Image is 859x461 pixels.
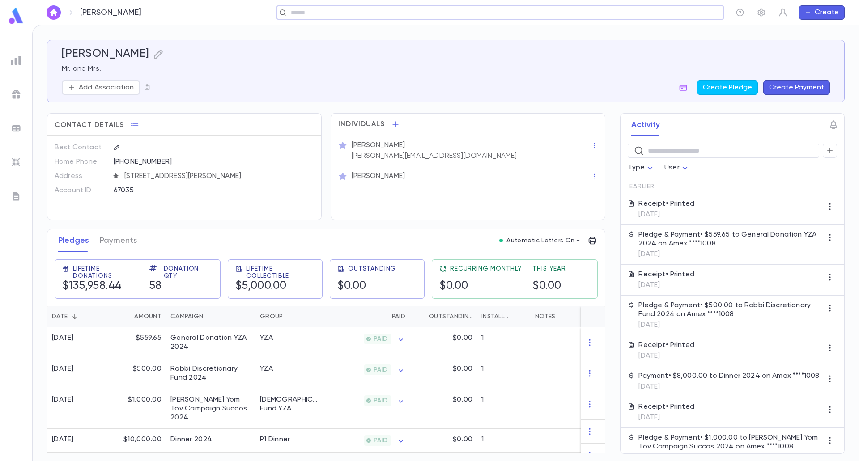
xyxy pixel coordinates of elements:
[80,8,141,17] p: [PERSON_NAME]
[55,183,106,198] p: Account ID
[439,279,468,293] h5: $0.00
[203,309,217,324] button: Sort
[170,306,203,327] div: Campaign
[496,234,585,247] button: Automatic Letters On
[11,157,21,168] img: imports_grey.530a8a0e642e233f2baf0ef88e8c9fcb.svg
[7,7,25,25] img: logo
[532,265,566,272] span: This Year
[235,279,287,293] h5: $5,000.00
[62,80,140,95] button: Add Association
[697,80,758,95] button: Create Pledge
[260,306,283,327] div: Group
[62,47,149,61] h5: [PERSON_NAME]
[170,364,251,382] div: Rabbi Discretionary Fund 2024
[323,306,410,327] div: Paid
[260,435,290,444] div: P1 Dinner
[429,306,472,327] div: Outstanding
[260,364,273,373] div: YZA
[337,279,366,293] h5: $0.00
[170,435,212,444] div: Dinner 2024
[73,265,139,279] span: Lifetime Donations
[348,265,396,272] span: Outstanding
[799,5,845,20] button: Create
[170,395,251,422] div: Moshe Plotkin Yom Tov Campaign Succos 2024
[11,55,21,66] img: reports_grey.c525e4749d1bce6a11f5fe2a8de1b229.svg
[410,306,477,327] div: Outstanding
[108,306,166,327] div: Amount
[68,309,82,324] button: Sort
[638,413,694,422] p: [DATE]
[638,281,694,290] p: [DATE]
[370,397,391,404] span: PAID
[166,306,255,327] div: Campaign
[638,341,694,350] p: Receipt • Printed
[52,395,74,404] div: [DATE]
[638,402,694,411] p: Receipt • Printed
[453,334,472,343] p: $0.00
[108,389,166,429] div: $1,000.00
[62,64,830,73] p: Mr. and Mrs.
[52,306,68,327] div: Date
[11,123,21,134] img: batches_grey.339ca447c9d9533ef1741baa751efc33.svg
[114,155,314,168] div: [PHONE_NUMBER]
[638,230,823,248] p: Pledge & Payment • $559.65 to General Donation YZA 2024 on Amex ****1008
[120,309,134,324] button: Sort
[763,80,830,95] button: Create Payment
[638,301,823,319] p: Pledge & Payment • $500.00 to Rabbi Discretionary Fund 2024 on Amex ****1008
[512,309,526,324] button: Sort
[114,183,270,197] div: 67035
[55,121,124,130] span: Contact Details
[638,372,819,381] p: Payment • $8,000.00 to Dinner 2024 on Amex ****1008
[638,210,694,219] p: [DATE]
[352,172,405,181] p: [PERSON_NAME]
[638,433,823,451] p: Pledge & Payment • $1,000.00 to [PERSON_NAME] Yom Tov Campaign Succos 2024 on Amex ****1008
[48,9,59,16] img: home_white.a664292cf8c1dea59945f0da9f25487c.svg
[477,306,531,327] div: Installments
[631,114,660,136] button: Activity
[628,159,655,177] div: Type
[531,306,642,327] div: Notes
[370,437,391,444] span: PAID
[664,159,690,177] div: User
[108,358,166,389] div: $500.00
[638,270,694,279] p: Receipt • Printed
[352,141,405,150] p: [PERSON_NAME]
[255,306,323,327] div: Group
[638,382,819,391] p: [DATE]
[55,169,106,183] p: Address
[170,334,251,351] div: General Donation YZA 2024
[370,366,391,373] span: PAID
[414,309,429,324] button: Sort
[453,364,472,373] p: $0.00
[535,306,555,327] div: Notes
[392,306,405,327] div: Paid
[260,395,318,413] div: Rebbe Fund YZA
[477,358,531,389] div: 1
[638,321,823,330] p: [DATE]
[506,237,574,244] p: Automatic Letters On
[638,250,823,259] p: [DATE]
[55,155,106,169] p: Home Phone
[629,183,655,190] span: Earlier
[108,429,166,453] div: $10,000.00
[11,191,21,202] img: letters_grey.7941b92b52307dd3b8a917253454ce1c.svg
[532,279,561,293] h5: $0.00
[352,152,517,161] p: [PERSON_NAME][EMAIL_ADDRESS][DOMAIN_NAME]
[477,327,531,358] div: 1
[370,335,391,343] span: PAID
[134,306,162,327] div: Amount
[149,279,162,293] h5: 58
[52,364,74,373] div: [DATE]
[52,435,74,444] div: [DATE]
[47,306,108,327] div: Date
[481,306,512,327] div: Installments
[378,309,392,324] button: Sort
[453,395,472,404] p: $0.00
[477,429,531,453] div: 1
[450,265,522,272] span: Recurring Monthly
[52,334,74,343] div: [DATE]
[477,389,531,429] div: 1
[664,164,680,171] span: User
[453,435,472,444] p: $0.00
[58,229,89,252] button: Pledges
